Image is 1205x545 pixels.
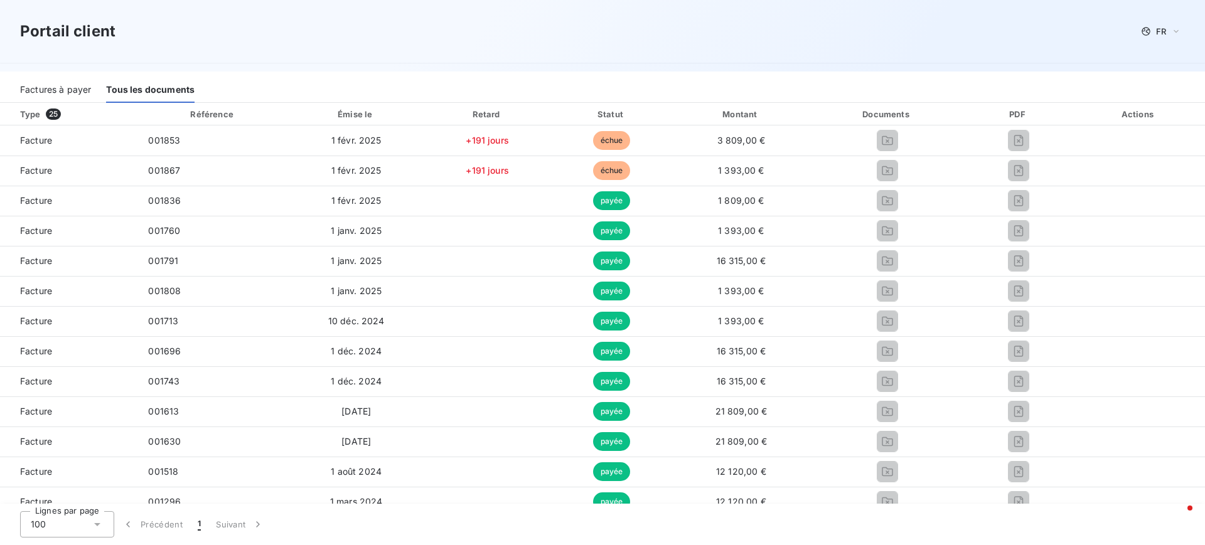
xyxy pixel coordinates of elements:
[190,511,208,537] button: 1
[10,315,128,327] span: Facture
[10,164,128,177] span: Facture
[427,108,548,120] div: Retard
[718,315,764,326] span: 1 393,00 €
[10,375,128,388] span: Facture
[331,285,382,296] span: 1 janv. 2025
[331,195,382,206] span: 1 févr. 2025
[553,108,670,120] div: Statut
[10,405,128,418] span: Facture
[10,495,128,508] span: Facture
[46,108,61,120] span: 25
[466,135,509,146] span: +191 jours
[148,255,178,266] span: 001791
[148,225,180,236] span: 001760
[114,511,190,537] button: Précédent
[675,108,807,120] div: Montant
[593,402,631,421] span: payée
[593,282,631,300] span: payée
[593,312,631,331] span: payée
[331,376,382,386] span: 1 déc. 2024
[718,195,764,206] span: 1 809,00 €
[593,432,631,451] span: payée
[967,108,1069,120] div: PDF
[593,251,631,270] span: payée
[10,465,128,478] span: Facture
[715,406,768,416] span: 21 809,00 €
[198,518,201,531] span: 1
[148,195,181,206] span: 001836
[20,20,115,43] h3: Portail client
[331,346,382,356] span: 1 déc. 2024
[10,255,128,267] span: Facture
[718,285,764,296] span: 1 393,00 €
[341,406,371,416] span: [DATE]
[593,372,631,391] span: payée
[148,135,180,146] span: 001853
[190,109,233,119] div: Référence
[593,342,631,361] span: payée
[31,518,46,531] span: 100
[10,345,128,357] span: Facture
[148,346,181,356] span: 001696
[716,496,766,507] span: 12 120,00 €
[593,462,631,481] span: payée
[717,376,766,386] span: 16 315,00 €
[331,225,382,236] span: 1 janv. 2025
[716,466,766,477] span: 12 120,00 €
[148,165,180,176] span: 001867
[148,466,178,477] span: 001518
[1162,502,1192,532] iframe: Intercom live chat
[717,135,766,146] span: 3 809,00 €
[291,108,422,120] div: Émise le
[717,255,766,266] span: 16 315,00 €
[593,492,631,511] span: payée
[148,376,179,386] span: 001743
[10,285,128,297] span: Facture
[148,285,181,296] span: 001808
[593,191,631,210] span: payée
[148,496,181,507] span: 001296
[10,225,128,237] span: Facture
[717,346,766,356] span: 16 315,00 €
[208,511,272,537] button: Suivant
[10,194,128,207] span: Facture
[328,315,385,326] span: 10 déc. 2024
[148,315,178,326] span: 001713
[20,77,91,103] div: Factures à payer
[715,436,768,447] span: 21 809,00 €
[330,496,383,507] span: 1 mars 2024
[13,108,136,120] div: Type
[593,131,631,150] span: échue
[1075,108,1202,120] div: Actions
[593,161,631,180] span: échue
[1156,26,1166,36] span: FR
[10,435,128,448] span: Facture
[148,406,179,416] span: 001613
[593,221,631,240] span: payée
[106,77,195,103] div: Tous les documents
[718,225,764,236] span: 1 393,00 €
[466,165,509,176] span: +191 jours
[331,165,382,176] span: 1 févr. 2025
[331,255,382,266] span: 1 janv. 2025
[812,108,963,120] div: Documents
[341,436,371,447] span: [DATE]
[148,436,181,447] span: 001630
[331,135,382,146] span: 1 févr. 2025
[331,466,382,477] span: 1 août 2024
[10,134,128,147] span: Facture
[718,165,764,176] span: 1 393,00 €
